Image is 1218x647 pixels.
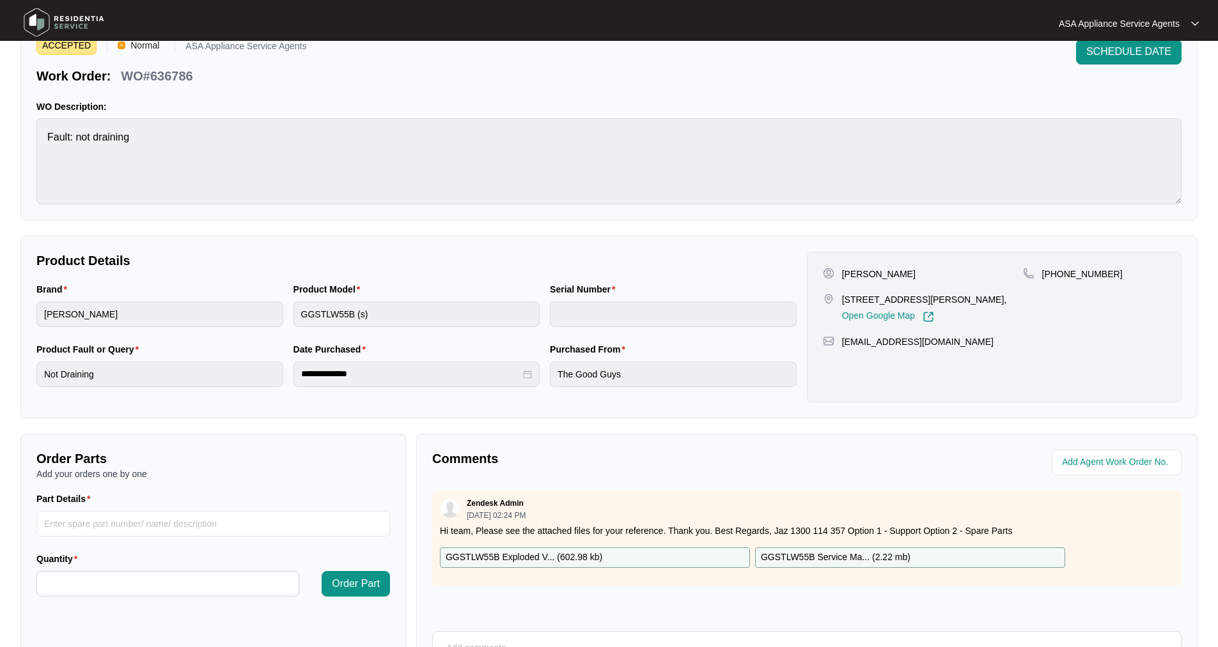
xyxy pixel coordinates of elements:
span: ACCEPTED [36,36,97,55]
p: [PERSON_NAME] [842,268,916,280]
label: Date Purchased [293,343,371,356]
img: residentia service logo [19,3,109,42]
img: dropdown arrow [1191,20,1199,27]
p: [EMAIL_ADDRESS][DOMAIN_NAME] [842,335,994,348]
input: Quantity [37,572,299,596]
input: Serial Number [550,301,797,327]
span: Order Part [332,576,380,591]
span: SCHEDULE DATE [1086,44,1171,59]
p: WO Description: [36,100,1182,113]
input: Product Fault or Query [36,362,283,387]
span: Normal [125,36,164,55]
p: Work Order: [36,67,111,85]
img: user-pin [823,268,834,279]
p: ASA Appliance Service Agents [1059,17,1180,30]
label: Brand [36,283,72,296]
p: GGSTLW55B Service Ma... ( 2.22 mb ) [761,551,910,565]
input: Product Model [293,301,540,327]
p: [PHONE_NUMBER] [1042,268,1123,280]
p: [STREET_ADDRESS][PERSON_NAME], [842,293,1007,306]
button: SCHEDULE DATE [1076,39,1182,65]
label: Serial Number [550,283,620,296]
p: Zendesk Admin [467,498,524,508]
textarea: Fault: not draining [36,118,1182,204]
p: Comments [432,450,798,468]
input: Brand [36,301,283,327]
label: Product Model [293,283,366,296]
label: Purchased From [550,343,630,356]
input: Date Purchased [301,367,521,381]
label: Quantity [36,552,82,565]
p: Hi team, Please see the attached files for your reference. Thank you. Best Regards, Jaz 1300 114 ... [440,524,1174,537]
p: Add your orders one by one [36,468,390,480]
label: Product Fault or Query [36,343,144,356]
input: Part Details [36,511,390,537]
img: user.svg [441,499,460,518]
img: map-pin [823,293,834,305]
p: Order Parts [36,450,390,468]
p: Product Details [36,252,797,270]
img: Link-External [923,311,934,323]
button: Order Part [322,571,390,597]
input: Add Agent Work Order No. [1062,455,1174,470]
p: [DATE] 02:24 PM [467,512,526,519]
img: map-pin [1023,268,1035,279]
input: Purchased From [550,362,797,387]
img: map-pin [823,335,834,347]
p: WO#636786 [121,67,192,85]
p: ASA Appliance Service Agents [185,42,306,55]
label: Part Details [36,492,96,505]
p: GGSTLW55B Exploded V... ( 602.98 kb ) [446,551,602,565]
img: Vercel Logo [118,42,125,49]
a: Open Google Map [842,311,934,323]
